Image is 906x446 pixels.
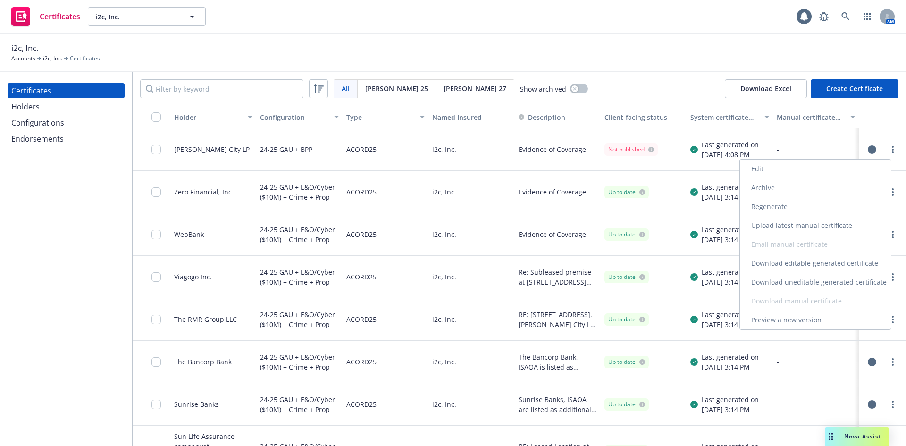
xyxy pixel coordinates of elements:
div: 24-25 GAU + E&O/Cyber ($10M) + Crime + Prop [260,219,338,250]
a: more [887,144,898,155]
div: ACORD25 [346,389,377,420]
input: Toggle Row Selected [151,145,161,154]
span: Certificates [40,13,80,20]
div: The RMR Group LLC [174,314,237,324]
div: - [777,357,855,367]
button: The Bancorp Bank, ISAOA is listed as additional insureds as respects to the General Liability per... [519,352,597,372]
a: Endorsements [8,131,125,146]
div: i2c, Inc. [428,256,514,298]
div: ACORD25 [346,134,377,165]
div: i2c, Inc. [428,298,514,341]
input: Filter by keyword [140,79,303,98]
div: Up to date [608,315,645,324]
div: The Bancorp Bank [174,357,232,367]
div: WebBank [174,229,204,239]
button: i2c, Inc. [88,7,206,26]
span: i2c, Inc. [11,42,38,54]
button: Description [519,112,565,122]
input: Select all [151,112,161,122]
input: Toggle Row Selected [151,187,161,197]
div: [DATE] 3:14 PM [702,277,759,287]
div: Up to date [608,273,645,281]
button: System certificate last generated [687,106,772,128]
a: Download uneditable generated certificate [740,273,891,292]
div: 24-25 GAU + E&O/Cyber ($10M) + Crime + Prop [260,177,338,207]
a: Holders [8,99,125,114]
button: Create Certificate [811,79,898,98]
div: 24-25 GAU + E&O/Cyber ($10M) + Crime + Prop [260,261,338,292]
div: Client-facing status [604,112,683,122]
button: Sunrise Banks, ISAOA are listed as additional insureds as respects to the General Liability per t... [519,395,597,414]
div: Last generated on [702,140,759,150]
button: Client-facing status [601,106,687,128]
button: Evidence of Coverage [519,187,586,197]
a: Preview a new version [740,311,891,329]
div: ACORD25 [346,346,377,377]
button: Evidence of Coverage [519,144,586,154]
div: ACORD25 [346,177,377,207]
button: Download Excel [725,79,807,98]
div: Zero Financial, Inc. [174,187,234,197]
a: Download editable generated certificate [740,254,891,273]
div: Holder [174,112,242,122]
button: Manual certificate last generated [773,106,859,128]
div: [DATE] 3:14 PM [702,320,759,329]
a: Regenerate [740,197,891,216]
div: Last generated on [702,395,759,404]
div: [PERSON_NAME] City LP [174,144,250,154]
div: Last generated on [702,182,759,192]
div: Up to date [608,230,645,239]
a: Search [836,7,855,26]
a: Edit [740,160,891,178]
div: System certificate last generated [690,112,758,122]
button: Configuration [256,106,342,128]
div: Viagogo Inc. [174,272,212,282]
input: Toggle Row Selected [151,272,161,282]
div: ACORD25 [346,304,377,335]
div: - [777,399,855,409]
span: i2c, Inc. [96,12,177,22]
div: [DATE] 3:14 PM [702,192,759,202]
div: Configuration [260,112,328,122]
a: more [887,314,898,325]
span: Nova Assist [844,432,881,440]
div: Type [346,112,414,122]
span: All [342,84,350,93]
input: Toggle Row Selected [151,357,161,367]
div: Certificates [11,83,51,98]
button: Evidence of Coverage [519,229,586,239]
div: Configurations [11,115,64,130]
div: [DATE] 3:14 PM [702,235,759,244]
div: Drag to move [825,427,837,446]
div: i2c, Inc. [428,128,514,171]
a: Accounts [11,54,35,63]
div: i2c, Inc. [428,383,514,426]
input: Toggle Row Selected [151,400,161,409]
a: Archive [740,178,891,197]
button: Nova Assist [825,427,889,446]
a: Certificates [8,3,84,30]
button: Holder [170,106,256,128]
span: RE: [STREET_ADDRESS]. [PERSON_NAME] City LP and The RMR Group LLC are included as additional insu... [519,310,597,329]
div: ACORD25 [346,261,377,292]
a: more [887,229,898,240]
span: [PERSON_NAME] 25 [365,84,428,93]
a: more [887,271,898,283]
a: Report a Bug [814,7,833,26]
div: 24-25 GAU + BPP [260,134,312,165]
div: ACORD25 [346,219,377,250]
div: 24-25 GAU + E&O/Cyber ($10M) + Crime + Prop [260,389,338,420]
div: Last generated on [702,267,759,277]
div: i2c, Inc. [428,341,514,383]
a: more [887,356,898,368]
div: Named Insured [432,112,511,122]
div: Holders [11,99,40,114]
div: Last generated on [702,225,759,235]
div: [DATE] 4:08 PM [702,150,759,160]
a: Certificates [8,83,125,98]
